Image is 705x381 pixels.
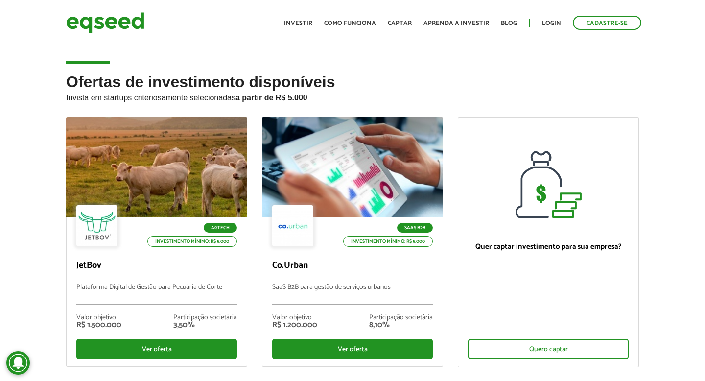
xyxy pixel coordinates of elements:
[235,94,307,102] strong: a partir de R$ 5.000
[423,20,489,26] a: Aprenda a investir
[76,321,121,329] div: R$ 1.500.000
[343,236,433,247] p: Investimento mínimo: R$ 5.000
[272,314,317,321] div: Valor objetivo
[204,223,237,233] p: Agtech
[388,20,412,26] a: Captar
[66,91,639,102] p: Invista em startups criteriosamente selecionadas
[173,314,237,321] div: Participação societária
[324,20,376,26] a: Como funciona
[66,117,247,367] a: Agtech Investimento mínimo: R$ 5.000 JetBov Plataforma Digital de Gestão para Pecuária de Corte V...
[173,321,237,329] div: 3,50%
[458,117,639,367] a: Quer captar investimento para sua empresa? Quero captar
[76,284,237,305] p: Plataforma Digital de Gestão para Pecuária de Corte
[397,223,433,233] p: SaaS B2B
[262,117,443,367] a: SaaS B2B Investimento mínimo: R$ 5.000 Co.Urban SaaS B2B para gestão de serviços urbanos Valor ob...
[369,314,433,321] div: Participação societária
[76,261,237,271] p: JetBov
[147,236,237,247] p: Investimento mínimo: R$ 5.000
[76,339,237,359] div: Ver oferta
[573,16,641,30] a: Cadastre-se
[542,20,561,26] a: Login
[284,20,312,26] a: Investir
[468,339,629,359] div: Quero captar
[76,314,121,321] div: Valor objetivo
[66,73,639,117] h2: Ofertas de investimento disponíveis
[369,321,433,329] div: 8,10%
[272,339,433,359] div: Ver oferta
[272,321,317,329] div: R$ 1.200.000
[272,261,433,271] p: Co.Urban
[272,284,433,305] p: SaaS B2B para gestão de serviços urbanos
[468,242,629,251] p: Quer captar investimento para sua empresa?
[501,20,517,26] a: Blog
[66,10,144,36] img: EqSeed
